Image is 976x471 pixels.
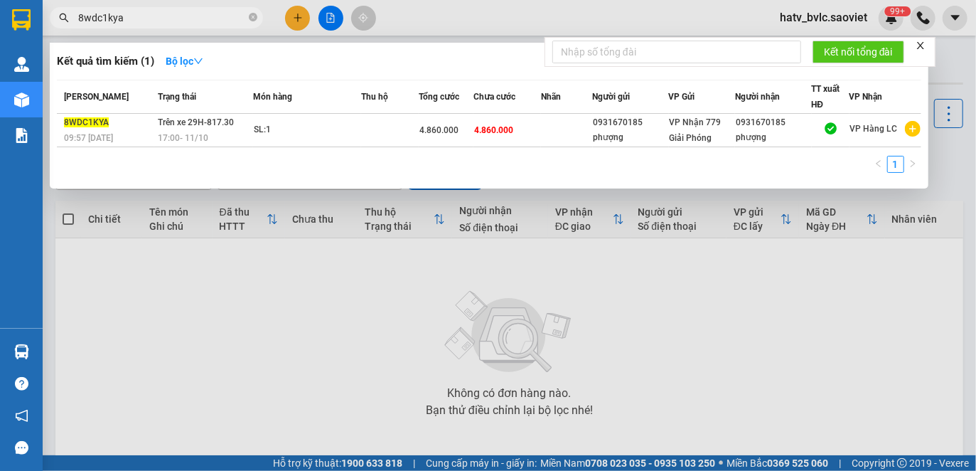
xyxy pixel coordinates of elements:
span: Thu hộ [361,92,388,102]
img: warehouse-icon [14,57,29,72]
li: Previous Page [870,156,887,173]
button: Kết nối tổng đài [813,41,904,63]
img: warehouse-icon [14,344,29,359]
button: left [870,156,887,173]
span: close-circle [249,11,257,25]
span: Nhãn [541,92,561,102]
span: Món hàng [253,92,292,102]
div: SL: 1 [254,122,360,138]
span: Người nhận [735,92,780,102]
span: close-circle [249,13,257,21]
span: 09:57 [DATE] [64,133,113,143]
span: Chưa cước [473,92,515,102]
div: 0931670185 [736,115,810,130]
div: phượng [736,130,810,145]
span: right [908,159,917,168]
span: Trên xe 29H-817.30 [158,117,234,127]
span: TT xuất HĐ [812,84,840,110]
span: close [916,41,926,51]
li: 1 [887,156,904,173]
span: message [15,441,28,455]
span: notification [15,409,28,423]
div: phượng [594,130,668,145]
img: logo-vxr [12,9,31,31]
span: search [59,13,69,23]
span: plus-circle [905,121,921,137]
span: Kết nối tổng đài [824,44,893,60]
div: 0931670185 [594,115,668,130]
a: 1 [888,157,903,172]
button: Bộ lọcdown [154,50,215,73]
span: down [193,56,203,66]
input: Tìm tên, số ĐT hoặc mã đơn [78,10,246,26]
h3: Kết quả tìm kiếm ( 1 ) [57,54,154,69]
span: VP Nhận 779 Giải Phóng [670,117,722,143]
span: Người gửi [593,92,631,102]
strong: Bộ lọc [166,55,203,67]
span: Tổng cước [419,92,459,102]
img: solution-icon [14,128,29,143]
li: Next Page [904,156,921,173]
span: VP Gửi [669,92,695,102]
span: VP Hàng LC [850,124,898,134]
span: left [874,159,883,168]
input: Nhập số tổng đài [552,41,801,63]
span: 4.860.000 [474,125,513,135]
button: right [904,156,921,173]
img: warehouse-icon [14,92,29,107]
span: 4.860.000 [419,125,458,135]
span: VP Nhận [849,92,883,102]
span: 8WDC1KYA [64,117,109,127]
span: [PERSON_NAME] [64,92,129,102]
span: 17:00 - 11/10 [158,133,208,143]
span: question-circle [15,377,28,391]
span: Trạng thái [158,92,196,102]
